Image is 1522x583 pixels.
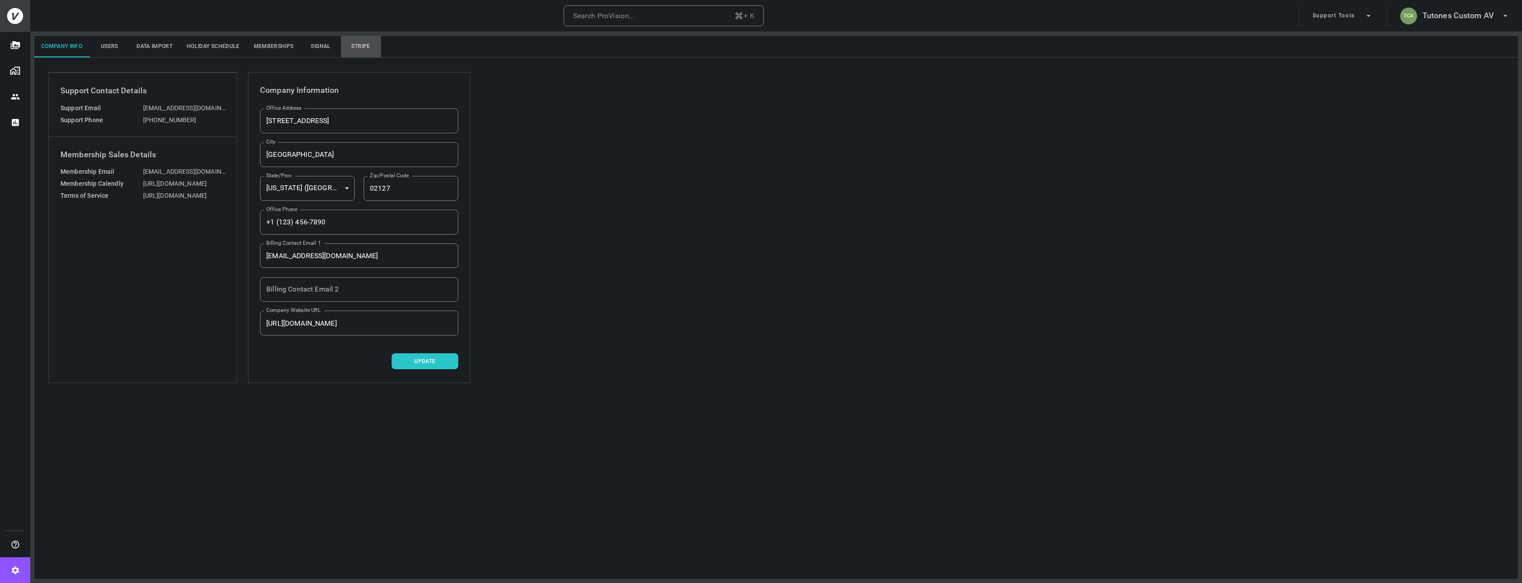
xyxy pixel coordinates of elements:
button: Support Tools [1309,5,1377,27]
button: Memberships [247,36,301,57]
button: Users [89,36,129,57]
button: Holiday Schedule [180,36,247,57]
div: [URL][DOMAIN_NAME] [143,179,225,188]
div: Search ProVision... [573,10,635,22]
button: Data Import [129,36,180,57]
p: Terms of Service [60,191,143,200]
button: TCATutones Custom AV [1397,5,1514,27]
p: Support Phone [60,116,143,125]
div: TCA [1400,8,1417,24]
div: + K [734,10,754,22]
input: +1 (212) 000-0000 [260,210,458,235]
button: Company Info [34,36,89,57]
div: [PHONE_NUMBER] [143,116,225,125]
button: Signal [301,36,341,57]
p: Support Email [60,104,143,113]
p: Membership Email [60,167,143,176]
div: [US_STATE] ([GEOGRAPHIC_DATA]) [260,176,355,201]
button: Stripe [341,36,381,57]
button: Update [392,353,458,369]
div: [EMAIL_ADDRESS][DOMAIN_NAME] [143,167,225,176]
div: [EMAIL_ADDRESS][DOMAIN_NAME] [143,104,225,113]
label: Billing Contact Email 1 [266,240,321,247]
label: Zip/Postal Code [370,172,409,180]
label: Office Phone [266,206,297,213]
label: State/Prov [266,172,292,180]
p: Membership Calendly [60,179,143,188]
h6: Tutones Custom AV [1422,9,1494,22]
img: Organizations page icon [10,65,20,76]
button: Search ProVision...+ K [564,5,764,27]
label: Office Address [266,104,302,112]
label: City [266,138,276,146]
h6: Support Contact Details [60,84,225,97]
h6: Membership Sales Details [60,148,225,161]
h6: Company Information [260,84,458,97]
div: [URL][DOMAIN_NAME] [143,191,225,200]
label: Company Website URL [266,307,321,314]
